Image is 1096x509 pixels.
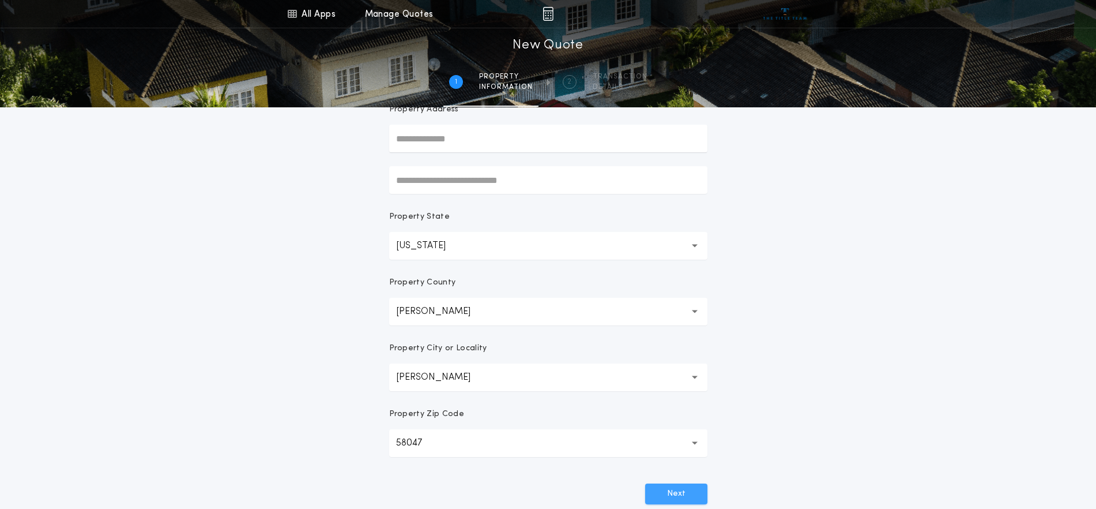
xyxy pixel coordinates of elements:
[389,298,707,325] button: [PERSON_NAME]
[396,436,440,450] p: 58047
[389,211,450,223] p: Property State
[543,7,553,21] img: img
[396,305,489,319] p: [PERSON_NAME]
[645,484,707,504] button: Next
[567,77,571,87] h2: 2
[389,429,707,457] button: 58047
[593,83,647,92] span: details
[513,36,583,55] h1: New Quote
[396,370,489,384] p: [PERSON_NAME]
[479,83,533,92] span: information
[389,104,707,115] p: Property Address
[455,77,457,87] h2: 1
[593,72,647,81] span: Transaction
[389,364,707,391] button: [PERSON_NAME]
[763,8,807,20] img: vs-icon
[396,239,464,253] p: [US_STATE]
[389,232,707,260] button: [US_STATE]
[479,72,533,81] span: Property
[389,409,464,420] p: Property Zip Code
[389,277,456,289] p: Property County
[389,343,487,354] p: Property City or Locality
